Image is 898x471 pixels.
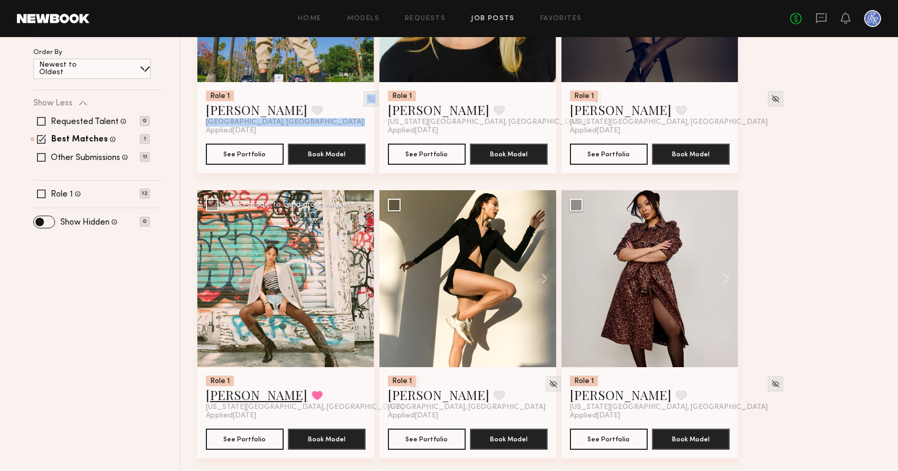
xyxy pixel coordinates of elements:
a: [PERSON_NAME] [206,101,307,118]
img: Unhide Model [549,379,558,388]
label: Role 1 [51,190,73,199]
div: Applied [DATE] [206,127,366,135]
button: See Portfolio [388,144,466,165]
button: See Portfolio [206,429,284,450]
a: Requests [405,15,446,22]
div: Applied [DATE] [388,127,548,135]
button: See Portfolio [388,429,466,450]
div: Role 1 [206,91,234,101]
div: Role 1 [206,376,234,386]
button: See Portfolio [570,429,648,450]
span: [US_STATE][GEOGRAPHIC_DATA], [GEOGRAPHIC_DATA] [388,118,586,127]
div: Role 1 [570,91,598,101]
label: Best Matches [51,136,108,144]
div: Select model to send group request [224,201,354,209]
span: [GEOGRAPHIC_DATA], [GEOGRAPHIC_DATA] [206,118,364,127]
button: Book Model [470,144,548,165]
label: Show Hidden [60,218,110,227]
span: [US_STATE][GEOGRAPHIC_DATA], [GEOGRAPHIC_DATA] [570,403,768,412]
img: Unhide Model [771,379,780,388]
a: Home [298,15,322,22]
button: Book Model [652,429,730,450]
div: Applied [DATE] [570,412,730,420]
button: Book Model [288,144,366,165]
a: Book Model [470,434,548,443]
div: Role 1 [388,91,416,101]
button: Book Model [470,429,548,450]
a: Book Model [288,434,366,443]
a: [PERSON_NAME] [388,386,489,403]
a: Job Posts [471,15,515,22]
button: See Portfolio [206,144,284,165]
label: Other Submissions [51,154,120,162]
a: [PERSON_NAME] [570,101,672,118]
button: Book Model [652,144,730,165]
p: 0 [140,217,150,227]
div: Role 1 [388,376,416,386]
img: Unhide Model [367,94,376,103]
p: 1 [140,134,150,144]
a: Book Model [652,434,730,443]
a: [PERSON_NAME] [570,386,672,403]
button: See Portfolio [570,144,648,165]
img: Unhide Model [771,94,780,103]
a: Models [347,15,379,22]
div: Applied [DATE] [206,412,366,420]
a: [PERSON_NAME] [388,101,489,118]
p: 12 [140,189,150,199]
p: Show Less [33,99,72,108]
div: Role 1 [570,376,598,386]
p: 11 [140,152,150,162]
p: Newest to Oldest [39,61,102,76]
a: Favorites [540,15,582,22]
span: [US_STATE][GEOGRAPHIC_DATA], [GEOGRAPHIC_DATA] [570,118,768,127]
div: Applied [DATE] [388,412,548,420]
a: [PERSON_NAME] [206,386,307,403]
a: Book Model [470,149,548,158]
a: Book Model [288,149,366,158]
div: Applied [DATE] [570,127,730,135]
p: 0 [140,116,150,126]
span: [GEOGRAPHIC_DATA], [GEOGRAPHIC_DATA] [388,403,546,412]
p: Order By [33,49,62,56]
label: Requested Talent [51,118,119,126]
span: [US_STATE][GEOGRAPHIC_DATA], [GEOGRAPHIC_DATA] [206,403,404,412]
button: Book Model [288,429,366,450]
a: Book Model [652,149,730,158]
